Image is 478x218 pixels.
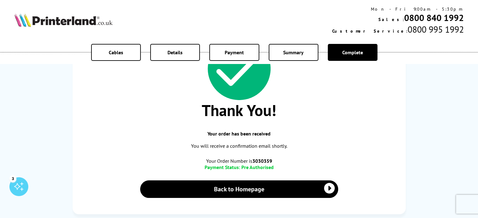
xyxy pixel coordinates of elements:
[14,13,113,27] img: Printerland Logo
[407,24,464,35] span: 0800 995 1992
[109,49,123,56] span: Cables
[342,49,363,56] span: Complete
[79,130,399,137] span: Your order has been received
[140,180,338,198] a: Back to Homepage
[168,49,183,56] span: Details
[79,158,399,164] span: Your Order Number is
[79,100,399,120] span: Thank You!
[378,17,404,22] span: Sales:
[225,49,244,56] span: Payment
[283,49,304,56] span: Summary
[9,175,16,182] div: 3
[404,12,464,24] a: 0800 840 1992
[205,164,240,170] span: Payment Status:
[79,142,399,150] p: You will receive a confirmation email shortly.
[332,6,464,12] div: Mon - Fri 9:00am - 5:30pm
[332,28,407,34] span: Customer Service:
[252,158,272,164] b: 3030359
[241,164,274,170] span: Pre Authorised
